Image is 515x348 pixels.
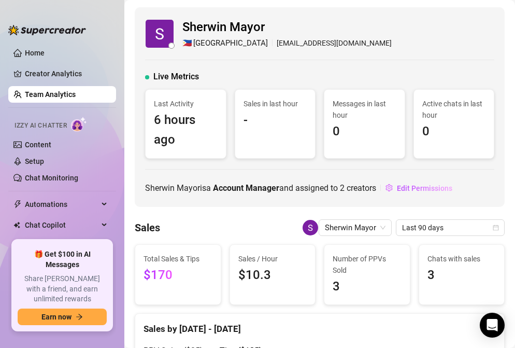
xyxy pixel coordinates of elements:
[13,221,20,229] img: Chat Copilot
[76,313,83,321] span: arrow-right
[422,122,486,142] span: 0
[135,220,160,235] h4: Sales
[238,253,307,265] span: Sales / Hour
[213,183,279,193] b: Account Manager
[25,65,108,82] a: Creator Analytics
[13,200,22,208] span: thunderbolt
[325,220,385,235] span: Sherwin Mayor
[182,37,392,50] div: [EMAIL_ADDRESS][DOMAIN_NAME]
[25,157,44,165] a: Setup
[238,266,307,285] span: $10.3
[25,49,45,57] a: Home
[422,98,486,121] span: Active chats in last hour
[18,274,107,304] span: Share [PERSON_NAME] with a friend, and earn unlimited rewards
[244,98,307,109] span: Sales in last hour
[244,110,307,130] span: -
[15,121,67,131] span: Izzy AI Chatter
[427,253,496,265] span: Chats with sales
[144,253,212,265] span: Total Sales & Tips
[385,184,393,191] span: setting
[25,90,76,99] a: Team Analytics
[8,25,86,35] img: logo-BBDzfeDw.svg
[41,313,71,321] span: Earn now
[18,249,107,270] span: 🎁 Get $100 in AI Messages
[153,71,199,83] span: Live Metrics
[427,266,496,285] span: 3
[71,117,87,132] img: AI Chatter
[154,110,218,149] span: 6 hours ago
[493,225,499,231] span: calendar
[144,266,212,285] span: $170
[146,20,174,48] img: Sherwin Mayor
[397,184,452,192] span: Edit Permissions
[385,180,453,197] button: Edit Permissions
[333,98,396,121] span: Messages in last hour
[193,37,268,50] span: [GEOGRAPHIC_DATA]
[145,182,376,194] span: Sherwin Mayor is a and assigned to creators
[182,37,192,50] span: 🇵🇭
[25,141,51,149] a: Content
[18,309,107,325] button: Earn nowarrow-right
[25,174,78,182] a: Chat Monitoring
[144,314,496,336] div: Sales by [DATE] - [DATE]
[303,220,318,235] img: Sherwin Mayor
[333,122,396,142] span: 0
[402,220,498,235] span: Last 90 days
[182,18,392,37] span: Sherwin Mayor
[480,313,505,338] div: Open Intercom Messenger
[25,196,98,213] span: Automations
[340,183,345,193] span: 2
[333,277,402,297] span: 3
[25,217,98,233] span: Chat Copilot
[333,253,402,276] span: Number of PPVs Sold
[154,98,218,109] span: Last Activity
